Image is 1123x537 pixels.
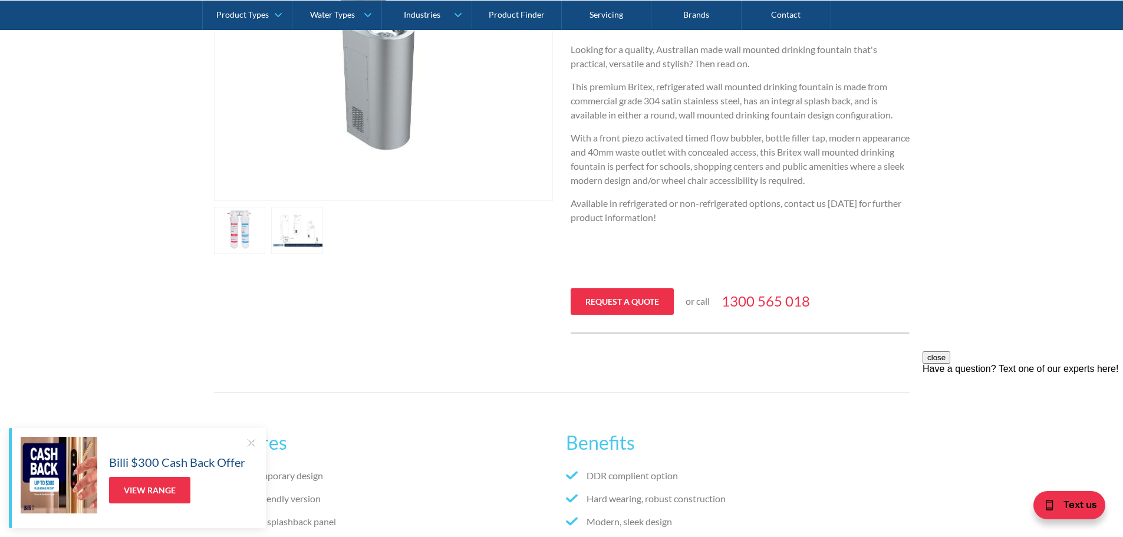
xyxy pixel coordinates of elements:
[271,207,323,254] a: open lightbox
[571,196,910,225] p: Available in refrigerated or non-refrigerated options, contact us [DATE] for further product info...
[686,294,710,308] p: or call
[214,515,557,529] li: Built-in splashback panel
[566,492,909,506] li: Hard wearing, robust construction
[214,469,557,483] li: Contemporary design
[571,288,674,315] a: Request a quote
[571,131,910,187] p: With a front piezo activated timed flow bubbler, bottle filler tap, modern appearance and 40mm wa...
[1005,478,1123,537] iframe: podium webchat widget bubble
[404,9,440,19] div: Industries
[214,429,557,457] h2: Features
[566,469,909,483] li: DDR complient option
[310,9,355,19] div: Water Types
[566,515,909,529] li: Modern, sleek design
[109,477,190,503] a: View Range
[216,9,269,19] div: Product Types
[21,437,97,513] img: Billi $300 Cash Back Offer
[566,429,909,457] h2: Benefits
[214,492,557,506] li: User-friendly version
[109,453,245,471] h5: Billi $300 Cash Back Offer
[923,351,1123,493] iframe: podium webchat widget prompt
[214,207,266,254] a: open lightbox
[571,42,910,71] p: Looking for a quality, Australian made wall mounted drinking fountain that's practical, versatile...
[571,233,910,248] p: ‍
[571,256,910,271] p: ‍
[571,80,910,122] p: This premium Britex, refrigerated wall mounted drinking fountain is made from commercial grade 30...
[722,291,810,312] a: 1300 565 018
